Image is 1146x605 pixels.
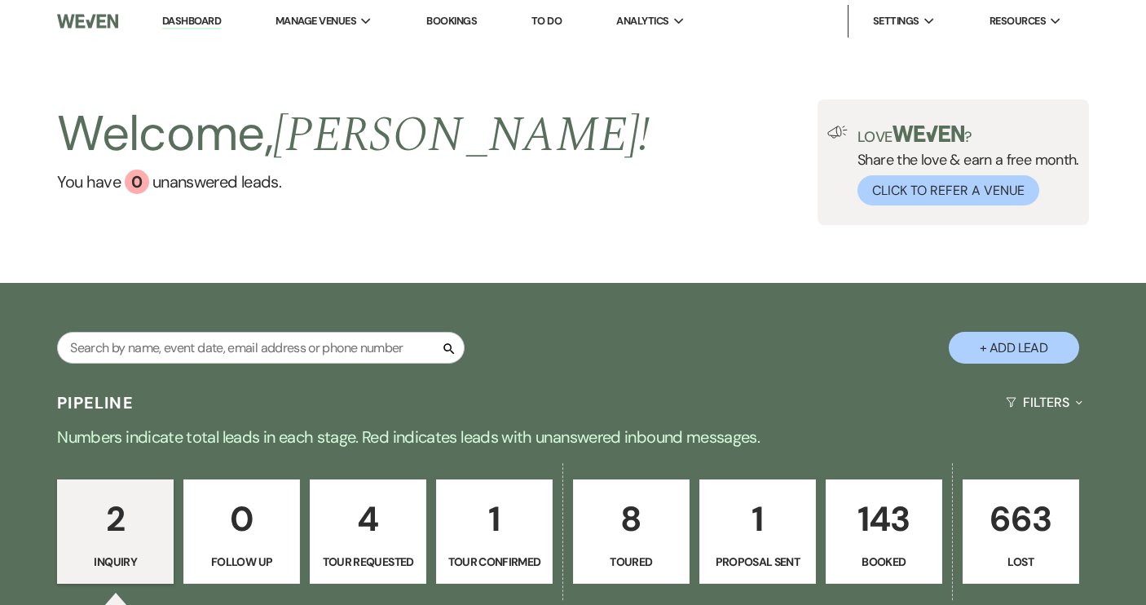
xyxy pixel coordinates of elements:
p: Proposal Sent [710,553,805,571]
a: 143Booked [826,479,942,584]
p: Booked [836,553,932,571]
a: 8Toured [573,479,690,584]
img: loud-speaker-illustration.svg [827,126,848,139]
span: [PERSON_NAME] ! [273,98,650,173]
p: Love ? [857,126,1079,144]
a: You have 0 unanswered leads. [57,170,650,194]
span: Resources [990,13,1046,29]
span: Analytics [616,13,668,29]
a: 2Inquiry [57,479,174,584]
a: Bookings [426,14,477,28]
span: Settings [873,13,919,29]
h3: Pipeline [57,391,134,414]
p: Toured [584,553,679,571]
div: 0 [125,170,149,194]
span: Manage Venues [275,13,356,29]
a: To Do [531,14,562,28]
input: Search by name, event date, email address or phone number [57,332,465,364]
div: Share the love & earn a free month. [848,126,1079,205]
a: Dashboard [162,14,221,29]
p: 143 [836,492,932,546]
p: 663 [973,492,1069,546]
a: 4Tour Requested [310,479,426,584]
p: Lost [973,553,1069,571]
p: Tour Confirmed [447,553,542,571]
p: Inquiry [68,553,163,571]
a: 1Tour Confirmed [436,479,553,584]
p: 1 [710,492,805,546]
img: Weven Logo [57,4,118,38]
button: + Add Lead [949,332,1079,364]
a: 1Proposal Sent [699,479,816,584]
button: Filters [999,381,1088,424]
a: 663Lost [963,479,1079,584]
p: 4 [320,492,416,546]
h2: Welcome, [57,99,650,170]
p: Follow Up [194,553,289,571]
p: 8 [584,492,679,546]
p: 0 [194,492,289,546]
p: 1 [447,492,542,546]
button: Click to Refer a Venue [857,175,1039,205]
img: weven-logo-green.svg [893,126,965,142]
p: 2 [68,492,163,546]
a: 0Follow Up [183,479,300,584]
p: Tour Requested [320,553,416,571]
